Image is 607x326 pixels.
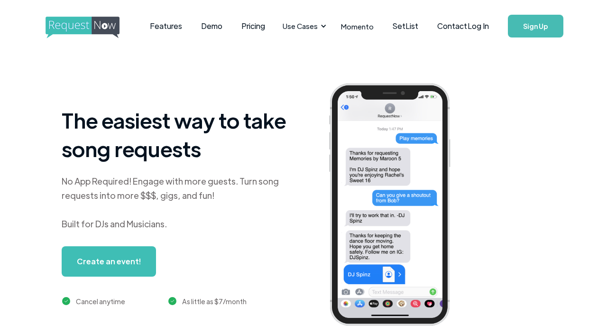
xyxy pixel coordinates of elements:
[46,17,137,38] img: requestnow logo
[383,11,428,41] a: SetList
[277,11,329,41] div: Use Cases
[232,11,275,41] a: Pricing
[428,11,477,41] a: Contact
[76,296,125,307] div: Cancel anytime
[192,11,232,41] a: Demo
[331,12,383,40] a: Momento
[62,106,289,163] h1: The easiest way to take song requests
[62,246,156,277] a: Create an event!
[62,297,70,305] img: green checkmark
[168,297,176,305] img: green checkmark
[182,296,247,307] div: As little as $7/month
[62,174,289,231] div: No App Required! Engage with more guests. Turn song requests into more $$$, gigs, and fun! Built ...
[46,17,117,36] a: home
[140,11,192,41] a: Features
[283,21,318,31] div: Use Cases
[508,15,563,37] a: Sign Up
[458,9,498,43] a: Log In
